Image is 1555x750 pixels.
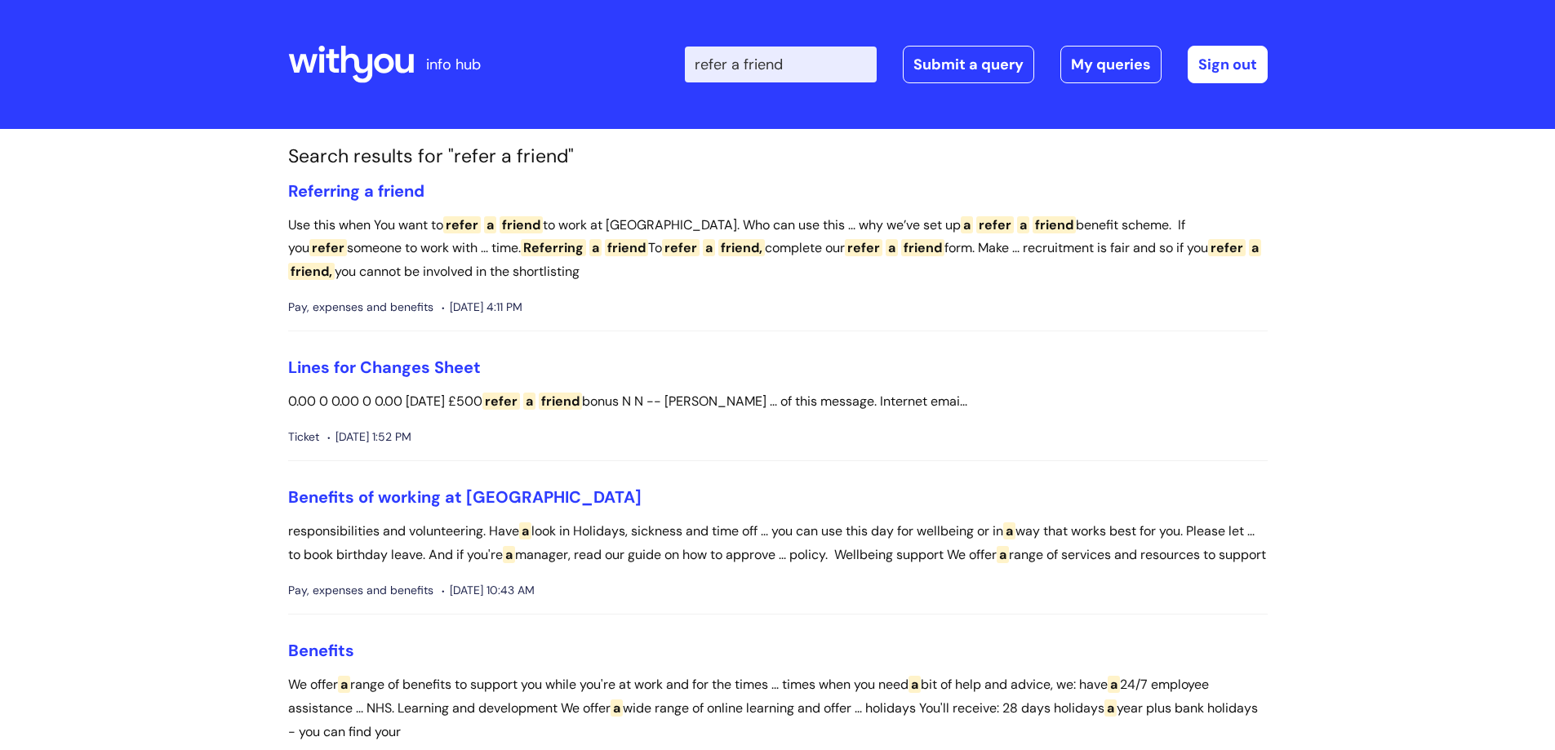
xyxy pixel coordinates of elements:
[976,216,1014,233] span: refer
[309,239,347,256] span: refer
[539,393,582,410] span: friend
[611,699,623,717] span: a
[426,51,481,78] p: info hub
[1017,216,1029,233] span: a
[718,239,765,256] span: friend,
[288,357,481,378] a: Lines for Changes Sheet
[288,520,1268,567] p: responsibilities and volunteering. Have look in Holidays, sickness and time off ... you can use t...
[1249,239,1261,256] span: a
[503,546,515,563] span: a
[327,427,411,447] span: [DATE] 1:52 PM
[288,640,354,661] a: Benefits
[961,216,973,233] span: a
[523,393,535,410] span: a
[442,580,535,601] span: [DATE] 10:43 AM
[519,522,531,539] span: a
[1208,239,1246,256] span: refer
[886,239,898,256] span: a
[288,390,1268,414] p: 0.00 0 0.00 0 0.00 [DATE] £500 bonus N N -- [PERSON_NAME] ... of this message. Internet emai...
[288,580,433,601] span: Pay, expenses and benefits
[1188,46,1268,83] a: Sign out
[685,46,1268,83] div: | -
[1104,699,1117,717] span: a
[288,297,433,317] span: Pay, expenses and benefits
[288,263,335,280] span: friend,
[1060,46,1162,83] a: My queries
[1033,216,1076,233] span: friend
[443,216,481,233] span: refer
[378,180,424,202] span: friend
[909,676,921,693] span: a
[288,180,360,202] span: Referring
[482,393,520,410] span: refer
[364,180,374,202] span: a
[288,427,319,447] span: Ticket
[288,214,1268,284] p: Use this when You want to to work at [GEOGRAPHIC_DATA]. Who can use this ... why we’ve set up ben...
[288,180,424,202] a: Referring a friend
[1003,522,1015,539] span: a
[589,239,602,256] span: a
[288,486,642,508] a: Benefits of working at [GEOGRAPHIC_DATA]
[442,297,522,317] span: [DATE] 4:11 PM
[484,216,496,233] span: a
[901,239,944,256] span: friend
[845,239,882,256] span: refer
[500,216,543,233] span: friend
[605,239,648,256] span: friend
[288,145,1268,168] h1: Search results for "refer a friend"
[338,676,350,693] span: a
[997,546,1009,563] span: a
[521,239,586,256] span: Referring
[685,47,877,82] input: Search
[662,239,700,256] span: refer
[288,673,1268,743] p: We offer range of benefits to support you while you're at work and for the times ... times when y...
[703,239,715,256] span: a
[1108,676,1120,693] span: a
[903,46,1034,83] a: Submit a query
